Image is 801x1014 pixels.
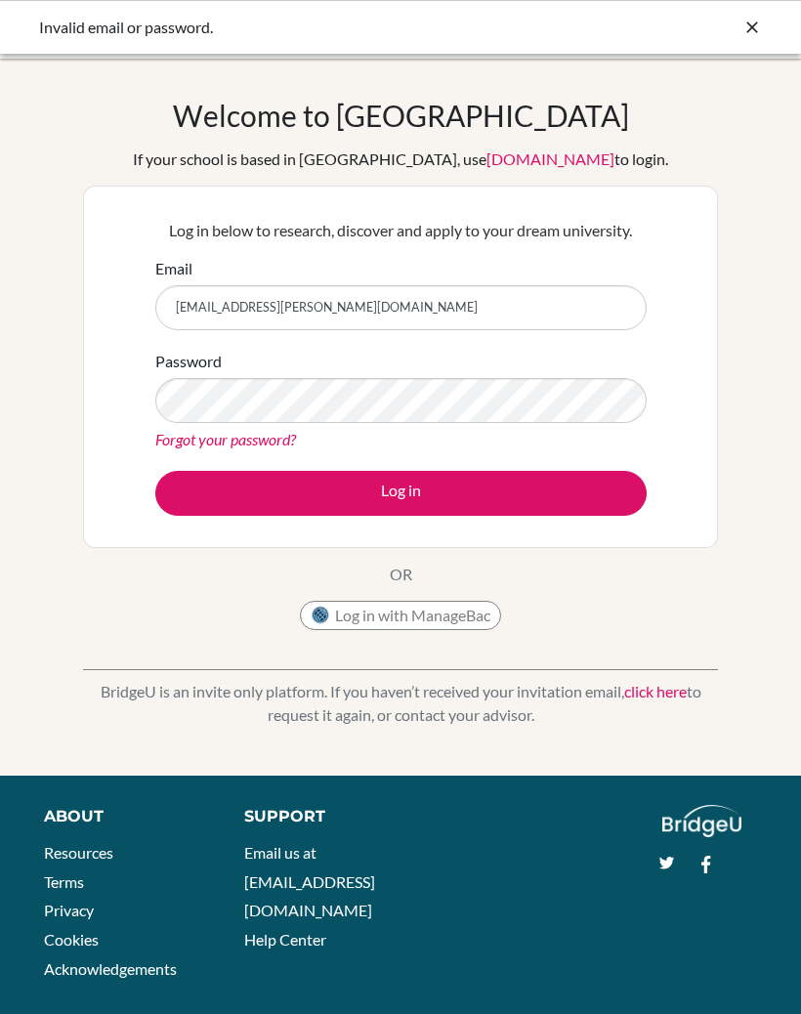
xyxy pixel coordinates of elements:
[44,872,84,891] a: Terms
[39,16,469,39] div: Invalid email or password.
[486,149,614,168] a: [DOMAIN_NAME]
[390,563,412,586] p: OR
[155,430,296,448] a: Forgot your password?
[155,219,647,242] p: Log in below to research, discover and apply to your dream university.
[155,257,192,280] label: Email
[44,805,200,828] div: About
[133,148,668,171] div: If your school is based in [GEOGRAPHIC_DATA], use to login.
[44,843,113,862] a: Resources
[624,682,687,700] a: click here
[155,350,222,373] label: Password
[83,680,718,727] p: BridgeU is an invite only platform. If you haven’t received your invitation email, to request it ...
[662,805,741,837] img: logo_white@2x-f4f0deed5e89b7ecb1c2cc34c3e3d731f90f0f143d5ea2071677605dd97b5244.png
[44,930,99,949] a: Cookies
[173,98,629,133] h1: Welcome to [GEOGRAPHIC_DATA]
[244,805,383,828] div: Support
[244,930,326,949] a: Help Center
[44,901,94,919] a: Privacy
[300,601,501,630] button: Log in with ManageBac
[155,471,647,516] button: Log in
[44,959,177,978] a: Acknowledgements
[244,843,375,919] a: Email us at [EMAIL_ADDRESS][DOMAIN_NAME]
